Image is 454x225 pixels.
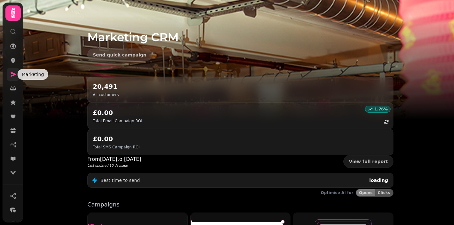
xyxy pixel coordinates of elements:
[321,190,353,195] p: Optimise AI for
[93,92,119,97] p: All customers
[87,49,152,61] button: Send quick campaign
[100,177,140,184] p: Best time to send
[381,116,392,127] button: refresh
[93,53,146,57] span: Send quick campaign
[369,178,388,183] span: loading
[343,155,393,168] a: View full report
[93,82,119,91] h2: 20,491
[93,145,140,150] p: Total SMS Campaign ROI
[375,189,393,196] button: Clicks
[87,15,393,43] h1: Marketing CRM
[93,108,142,117] h2: £0.00
[374,107,388,112] p: 1.76 %
[18,69,48,80] div: Marketing
[93,134,140,143] h2: £0.00
[356,189,375,196] button: Opens
[87,202,393,207] p: Campaigns
[378,191,390,195] span: Clicks
[87,155,141,163] p: From [DATE] to [DATE]
[93,118,142,124] p: Total Email Campaign ROI
[359,191,373,195] span: Opens
[87,163,141,168] p: Last updated 10 days ago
